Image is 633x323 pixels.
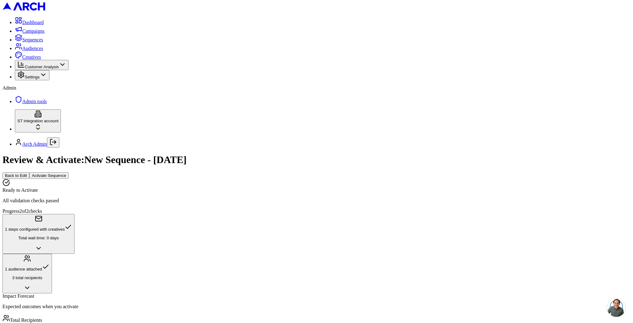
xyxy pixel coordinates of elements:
[22,54,41,60] span: Creatives
[22,141,47,147] a: Arch Admin
[2,304,631,309] p: Expected outcomes when you activate
[2,293,631,299] div: Impact Forecast
[25,65,59,69] span: Customer Analysis
[2,172,29,179] button: Back to Edit
[15,109,61,132] button: ST integration account
[15,37,43,42] a: Sequences
[17,119,58,123] span: ST integration account
[15,70,49,80] button: Settings
[15,60,69,70] button: Customer Analysis
[5,267,42,271] span: 1 audience attached
[22,99,47,104] span: Admin tools
[2,154,631,166] h1: Review & Activate: New Sequence - [DATE]
[15,20,44,25] a: Dashboard
[25,75,40,79] span: Settings
[29,172,69,179] button: Activate Sequence
[47,137,59,148] button: Log out
[2,85,631,91] div: Admin
[2,208,19,214] span: Progress
[22,46,43,51] span: Audiences
[2,254,52,294] button: 1 audience attached3 total recipients
[2,187,631,193] div: Ready to Activate
[19,208,42,214] span: 2 of 2 checks
[15,28,45,34] a: Campaigns
[22,20,44,25] span: Dashboard
[2,214,74,254] button: 1 steps configured with creativesTotal wait time: 0 days
[15,99,47,104] a: Admin tools
[5,275,49,280] p: 3 total recipients
[10,317,42,323] span: Total Recipients
[607,298,626,317] a: Open chat
[15,54,41,60] a: Creatives
[5,227,65,232] span: 1 steps configured with creatives
[22,37,43,42] span: Sequences
[5,236,72,240] p: Total wait time: 0 days
[22,28,45,34] span: Campaigns
[15,46,43,51] a: Audiences
[2,198,631,203] p: All validation checks passed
